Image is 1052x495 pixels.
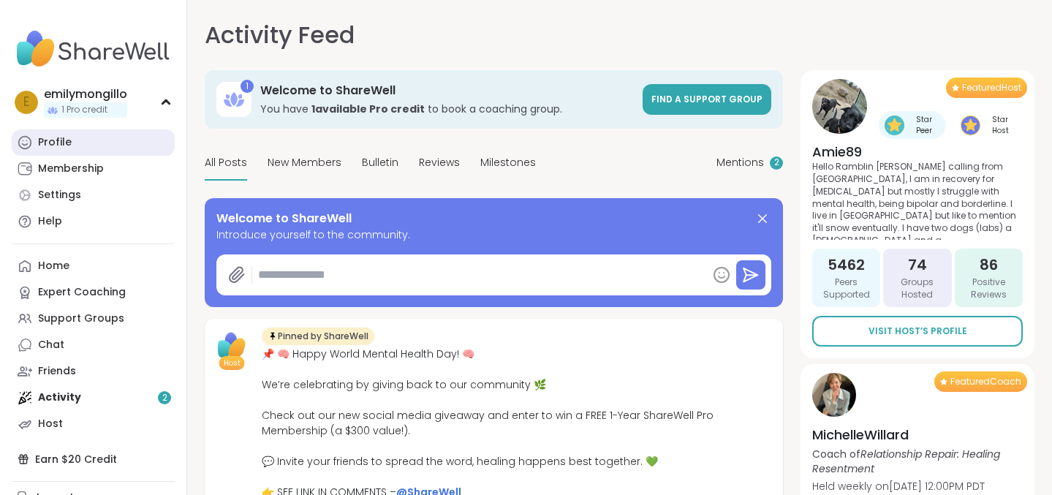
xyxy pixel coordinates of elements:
img: Star Peer [885,116,904,135]
a: Host [12,411,175,437]
p: Held weekly on [DATE] 12:00PM PDT [812,479,1023,494]
span: 2 [774,156,779,169]
div: Profile [38,135,72,150]
span: Featured Coach [950,376,1021,388]
span: Positive Reviews [961,276,1017,301]
span: 74 [908,254,927,275]
span: 1 Pro credit [61,104,107,116]
span: Introduce yourself to the community. [216,227,771,243]
div: Earn $20 Credit [12,446,175,472]
img: ShareWell Nav Logo [12,23,175,75]
div: Membership [38,162,104,176]
h3: You have to book a coaching group. [260,102,634,116]
a: Help [12,208,175,235]
a: Expert Coaching [12,279,175,306]
div: Chat [38,338,64,352]
a: Home [12,253,175,279]
span: 86 [980,254,998,275]
a: Profile [12,129,175,156]
a: Settings [12,182,175,208]
div: Help [38,214,62,229]
i: Relationship Repair: Healing Resentment [812,447,1000,476]
span: Star Peer [907,114,940,136]
div: Home [38,259,69,273]
span: New Members [268,155,341,170]
img: MichelleWillard [812,373,856,417]
div: Host [38,417,63,431]
div: Friends [38,364,76,379]
span: Visit Host’s Profile [869,325,967,338]
a: Friends [12,358,175,385]
a: Find a support group [643,84,771,115]
span: Reviews [419,155,460,170]
img: Amie89 [812,79,867,134]
img: ShareWell [213,328,250,364]
span: Milestones [480,155,536,170]
img: Star Host [961,116,980,135]
a: Support Groups [12,306,175,332]
div: Support Groups [38,311,124,326]
span: All Posts [205,155,247,170]
div: Pinned by ShareWell [262,328,374,345]
p: Coach of [812,447,1023,476]
div: emilymongillo [44,86,127,102]
span: Find a support group [651,93,762,105]
span: 5462 [828,254,865,275]
h4: Amie89 [812,143,1023,161]
a: Visit Host’s Profile [812,316,1023,347]
p: Hello Ramblin [PERSON_NAME] calling from [GEOGRAPHIC_DATA], I am in recovery for [MEDICAL_DATA] b... [812,161,1023,240]
span: Mentions [716,155,764,170]
h4: MichelleWillard [812,426,1023,444]
h3: Welcome to ShareWell [260,83,634,99]
div: 1 [241,80,254,93]
h1: Activity Feed [205,18,355,53]
span: Peers Supported [818,276,874,301]
span: Featured Host [962,82,1021,94]
a: Membership [12,156,175,182]
div: Expert Coaching [38,285,126,300]
div: Settings [38,188,81,203]
span: Groups Hosted [889,276,945,301]
span: e [23,93,29,112]
span: Bulletin [362,155,398,170]
span: Star Host [983,114,1017,136]
span: Welcome to ShareWell [216,210,352,227]
span: Host [224,358,241,369]
a: Chat [12,332,175,358]
b: 1 available Pro credit [311,102,425,116]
